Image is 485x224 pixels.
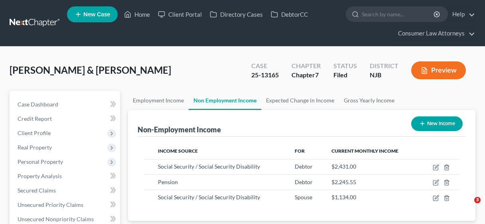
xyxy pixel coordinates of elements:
a: Help [448,7,475,22]
div: District [370,61,398,71]
span: Debtor [295,163,313,170]
span: Client Profile [18,130,51,136]
a: Expected Change in Income [261,91,339,110]
a: Unsecured Priority Claims [11,198,120,212]
div: Status [333,61,357,71]
span: 3 [474,197,481,203]
span: Real Property [18,144,52,151]
a: Client Portal [154,7,206,22]
input: Search by name... [362,7,435,22]
a: Consumer Law Attorneys [394,26,475,41]
a: Non Employment Income [189,91,261,110]
span: Unsecured Nonpriority Claims [18,216,94,222]
div: Chapter [292,61,321,71]
a: Secured Claims [11,183,120,198]
span: Secured Claims [18,187,56,194]
span: Pension [158,179,178,185]
span: $2,245.55 [331,179,356,185]
span: Social Security / Social Security Disability [158,163,260,170]
span: Debtor [295,179,313,185]
span: [PERSON_NAME] & [PERSON_NAME] [10,64,171,76]
span: Case Dashboard [18,101,58,108]
span: Spouse [295,194,312,200]
span: $2,431.00 [331,163,356,170]
span: Credit Report [18,115,52,122]
span: New Case [83,12,110,18]
span: 7 [315,71,319,79]
button: New Income [411,116,463,131]
div: Chapter [292,71,321,80]
div: 25-13165 [251,71,279,80]
a: Employment Income [128,91,189,110]
div: Non-Employment Income [138,125,221,134]
span: Income Source [158,148,198,154]
a: Case Dashboard [11,97,120,112]
iframe: Intercom live chat [458,197,477,216]
span: Unsecured Priority Claims [18,201,83,208]
a: DebtorCC [267,7,312,22]
span: Personal Property [18,158,63,165]
button: Preview [411,61,466,79]
a: Property Analysis [11,169,120,183]
span: Property Analysis [18,173,62,179]
a: Credit Report [11,112,120,126]
span: Social Security / Social Security Disability [158,194,260,200]
span: $1,134.00 [331,194,356,200]
div: Case [251,61,279,71]
a: Gross Yearly Income [339,91,399,110]
div: NJB [370,71,398,80]
a: Home [120,7,154,22]
span: Current Monthly Income [331,148,398,154]
div: Filed [333,71,357,80]
span: For [295,148,305,154]
a: Directory Cases [206,7,267,22]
